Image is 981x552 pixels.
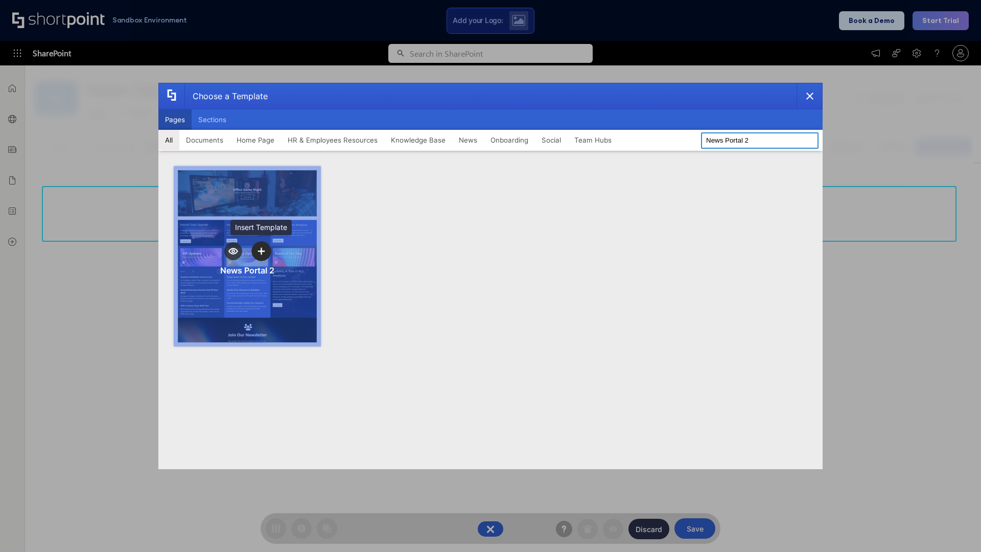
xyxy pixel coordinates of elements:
iframe: Chat Widget [930,503,981,552]
button: All [158,130,179,150]
button: Knowledge Base [384,130,452,150]
div: template selector [158,83,823,469]
div: Choose a Template [184,83,268,109]
button: News [452,130,484,150]
button: Social [535,130,568,150]
button: Documents [179,130,230,150]
button: HR & Employees Resources [281,130,384,150]
button: Team Hubs [568,130,618,150]
div: News Portal 2 [220,265,274,275]
input: Search [701,132,819,149]
button: Sections [192,109,233,130]
button: Home Page [230,130,281,150]
button: Pages [158,109,192,130]
button: Onboarding [484,130,535,150]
